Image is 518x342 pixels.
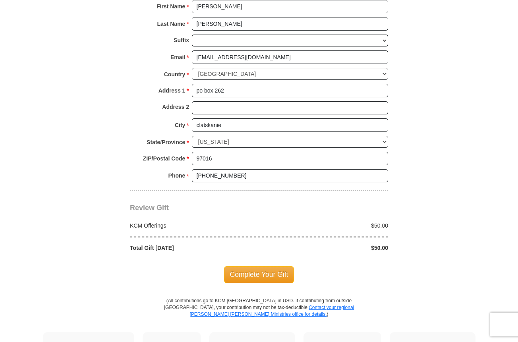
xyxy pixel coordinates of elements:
[175,120,185,131] strong: City
[170,52,185,63] strong: Email
[162,101,189,112] strong: Address 2
[224,266,294,283] span: Complete Your Gift
[259,222,392,230] div: $50.00
[126,222,259,230] div: KCM Offerings
[157,1,185,12] strong: First Name
[147,137,185,148] strong: State/Province
[130,204,169,212] span: Review Gift
[168,170,186,181] strong: Phone
[126,244,259,252] div: Total Gift [DATE]
[164,298,354,332] p: (All contributions go to KCM [GEOGRAPHIC_DATA] in USD. If contributing from outside [GEOGRAPHIC_D...
[143,153,186,164] strong: ZIP/Postal Code
[259,244,392,252] div: $50.00
[189,305,354,317] a: Contact your regional [PERSON_NAME] [PERSON_NAME] Ministries office for details.
[157,18,186,29] strong: Last Name
[158,85,186,96] strong: Address 1
[174,35,189,46] strong: Suffix
[164,69,186,80] strong: Country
